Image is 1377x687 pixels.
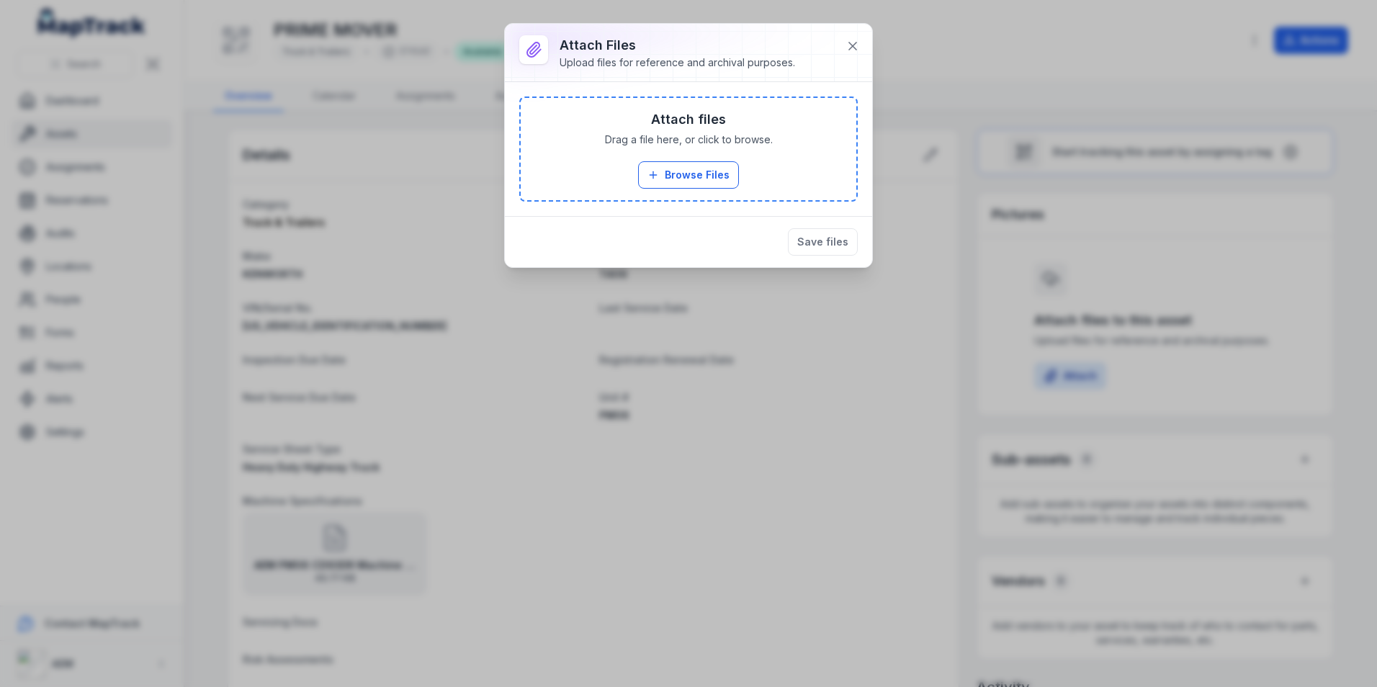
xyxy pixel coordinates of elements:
[560,55,795,70] div: Upload files for reference and archival purposes.
[605,133,773,147] span: Drag a file here, or click to browse.
[638,161,739,189] button: Browse Files
[788,228,858,256] button: Save files
[560,35,795,55] h3: Attach Files
[651,109,726,130] h3: Attach files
